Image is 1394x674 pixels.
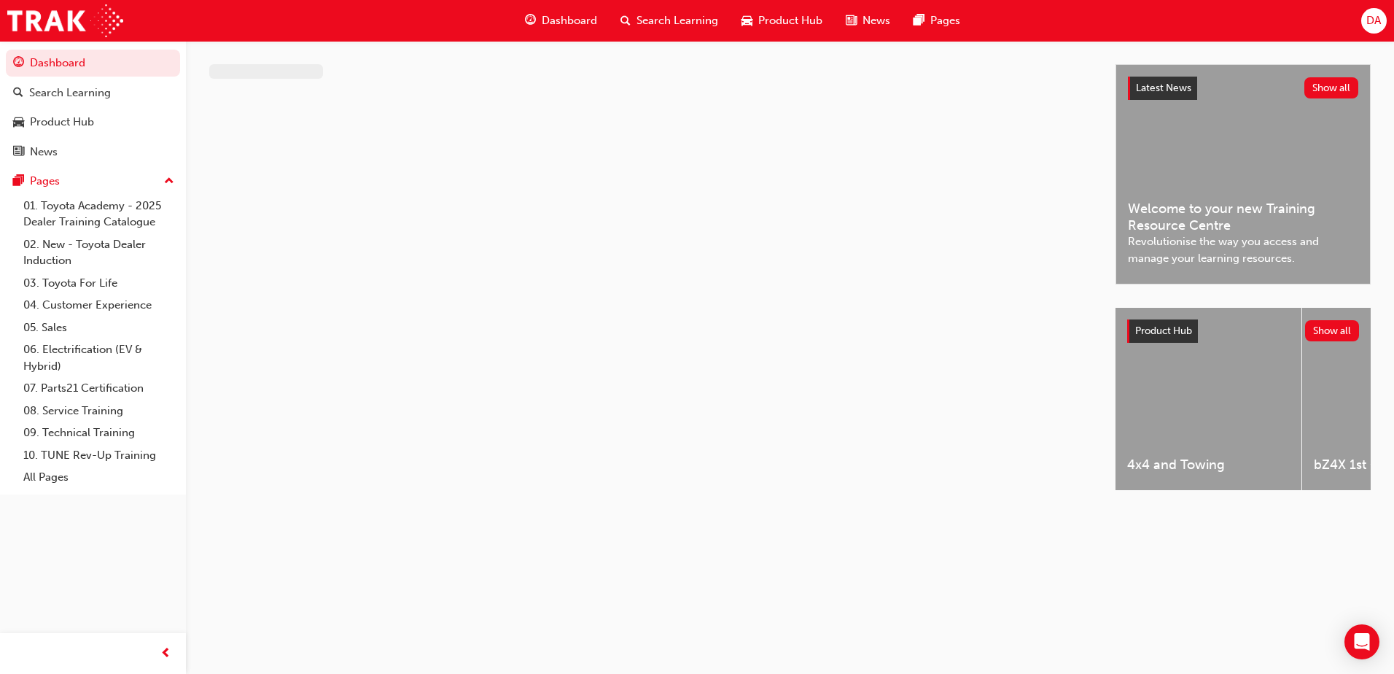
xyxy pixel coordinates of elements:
[1127,319,1359,343] a: Product HubShow all
[1135,325,1192,337] span: Product Hub
[863,12,890,29] span: News
[13,87,23,100] span: search-icon
[1136,82,1191,94] span: Latest News
[1344,624,1379,659] div: Open Intercom Messenger
[1128,233,1358,266] span: Revolutionise the way you access and manage your learning resources.
[17,272,180,295] a: 03. Toyota For Life
[1128,77,1358,100] a: Latest NewsShow all
[6,47,180,168] button: DashboardSearch LearningProduct HubNews
[1127,457,1290,473] span: 4x4 and Towing
[160,645,171,663] span: prev-icon
[13,146,24,159] span: news-icon
[741,12,752,30] span: car-icon
[17,444,180,467] a: 10. TUNE Rev-Up Training
[636,12,718,29] span: Search Learning
[17,294,180,317] a: 04. Customer Experience
[609,6,730,36] a: search-iconSearch Learning
[6,50,180,77] a: Dashboard
[834,6,902,36] a: news-iconNews
[1361,8,1387,34] button: DA
[30,173,60,190] div: Pages
[164,172,174,191] span: up-icon
[17,377,180,400] a: 07. Parts21 Certification
[13,175,24,188] span: pages-icon
[17,195,180,233] a: 01. Toyota Academy - 2025 Dealer Training Catalogue
[6,168,180,195] button: Pages
[1115,308,1301,490] a: 4x4 and Towing
[7,4,123,37] img: Trak
[30,144,58,160] div: News
[930,12,960,29] span: Pages
[902,6,972,36] a: pages-iconPages
[914,12,924,30] span: pages-icon
[17,338,180,377] a: 06. Electrification (EV & Hybrid)
[542,12,597,29] span: Dashboard
[730,6,834,36] a: car-iconProduct Hub
[525,12,536,30] span: guage-icon
[6,109,180,136] a: Product Hub
[17,233,180,272] a: 02. New - Toyota Dealer Induction
[1366,12,1381,29] span: DA
[17,422,180,444] a: 09. Technical Training
[17,317,180,339] a: 05. Sales
[13,116,24,129] span: car-icon
[6,80,180,106] a: Search Learning
[6,139,180,166] a: News
[1304,77,1359,98] button: Show all
[846,12,857,30] span: news-icon
[29,85,111,101] div: Search Learning
[13,57,24,70] span: guage-icon
[17,466,180,489] a: All Pages
[17,400,180,422] a: 08. Service Training
[513,6,609,36] a: guage-iconDashboard
[1128,201,1358,233] span: Welcome to your new Training Resource Centre
[1305,320,1360,341] button: Show all
[30,114,94,131] div: Product Hub
[1115,64,1371,284] a: Latest NewsShow allWelcome to your new Training Resource CentreRevolutionise the way you access a...
[758,12,822,29] span: Product Hub
[620,12,631,30] span: search-icon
